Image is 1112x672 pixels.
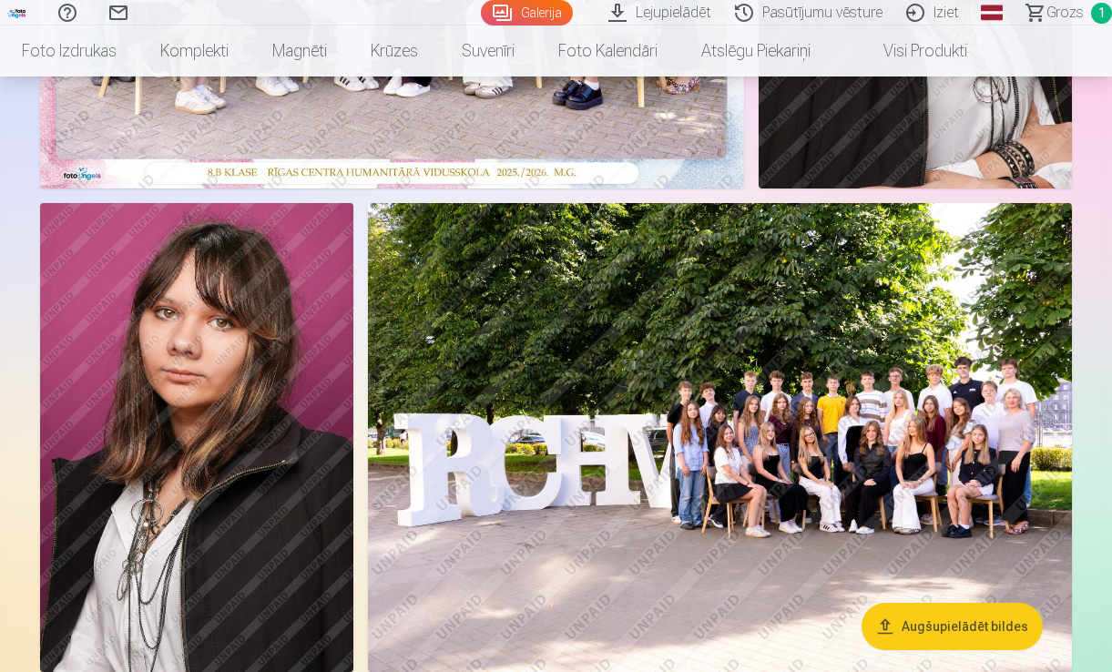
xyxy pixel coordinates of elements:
[536,25,679,76] a: Foto kalendāri
[440,25,536,76] a: Suvenīri
[1091,3,1112,24] span: 1
[138,25,250,76] a: Komplekti
[679,25,832,76] a: Atslēgu piekariņi
[250,25,349,76] a: Magnēti
[862,603,1043,650] button: Augšupielādēt bildes
[832,25,989,76] a: Visi produkti
[349,25,440,76] a: Krūzes
[7,7,27,18] img: /fa1
[1046,2,1084,24] span: Grozs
